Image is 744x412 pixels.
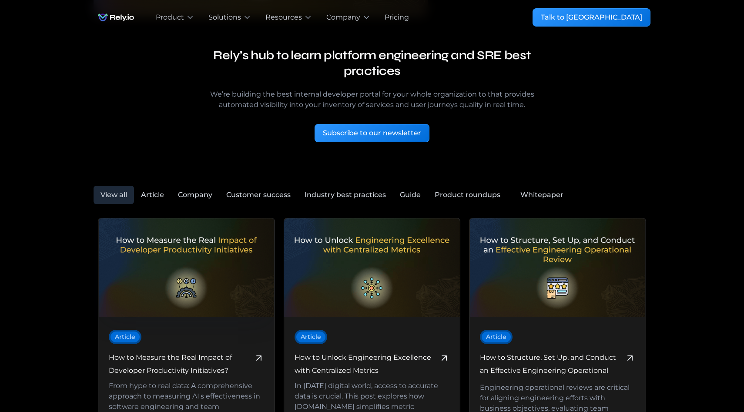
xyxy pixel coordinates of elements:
[101,190,127,200] div: View all
[469,218,646,317] img: How to Structure, Set Up, and Conduct an Effective Engineering Operational Review
[687,355,732,400] iframe: Chatbot
[284,218,460,317] img: How to Unlock Engineering Excellence with Centralized Metrics
[115,332,135,342] div: Article
[94,9,138,26] a: home
[205,47,539,79] h4: Rely’s hub to learn platform engineering and SRE best practices
[480,330,513,344] a: Article
[156,12,184,23] div: Product
[480,351,635,379] a: How to Structure, Set Up, and Conduct an Effective Engineering Operational Review
[141,190,164,200] div: Article
[295,351,450,377] a: How to Unlock Engineering Excellence with Centralized Metrics
[205,89,539,110] div: We’re building the best internal developer portal for your whole organization to that provides au...
[323,128,421,138] div: Subscribe to our newsletter
[98,218,275,317] img: How to Measure the Real Impact of Developer Productivity Initiatives?
[486,332,506,342] div: Article
[178,190,212,200] div: Company
[315,124,429,142] a: Subscribe to our newsletter
[541,12,642,23] div: Talk to [GEOGRAPHIC_DATA]
[305,190,386,200] div: Industry best practices
[265,12,302,23] div: Resources
[326,12,360,23] div: Company
[295,330,327,344] a: Article
[480,351,621,379] h6: How to Structure, Set Up, and Conduct an Effective Engineering Operational Review
[109,351,264,377] a: How to Measure the Real Impact of Developer Productivity Initiatives?
[520,190,563,200] div: Whitepaper
[400,190,421,200] div: Guide
[301,332,321,342] div: Article
[533,8,650,27] a: Talk to [GEOGRAPHIC_DATA]
[109,330,141,344] a: Article
[435,190,500,200] div: Product roundups
[208,12,241,23] div: Solutions
[109,351,250,377] h6: How to Measure the Real Impact of Developer Productivity Initiatives?
[385,12,409,23] a: Pricing
[226,190,291,200] div: Customer success
[295,351,436,377] h6: How to Unlock Engineering Excellence with Centralized Metrics
[94,9,138,26] img: Rely.io logo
